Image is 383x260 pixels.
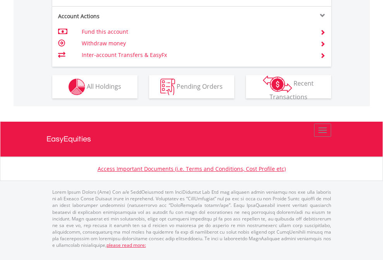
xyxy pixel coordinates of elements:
[246,75,331,98] button: Recent Transactions
[149,75,234,98] button: Pending Orders
[82,26,311,38] td: Fund this account
[52,12,192,20] div: Account Actions
[106,242,146,248] a: please read more:
[160,79,175,95] img: pending_instructions-wht.png
[263,76,292,93] img: transactions-zar-wht.png
[87,82,121,90] span: All Holdings
[69,79,85,95] img: holdings-wht.png
[177,82,223,90] span: Pending Orders
[52,75,137,98] button: All Holdings
[52,189,331,248] p: Lorem Ipsum Dolors (Ame) Con a/e SeddOeiusmod tem InciDiduntut Lab Etd mag aliquaen admin veniamq...
[98,165,286,172] a: Access Important Documents (i.e. Terms and Conditions, Cost Profile etc)
[46,122,337,157] a: EasyEquities
[82,38,311,49] td: Withdraw money
[82,49,311,61] td: Inter-account Transfers & EasyFx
